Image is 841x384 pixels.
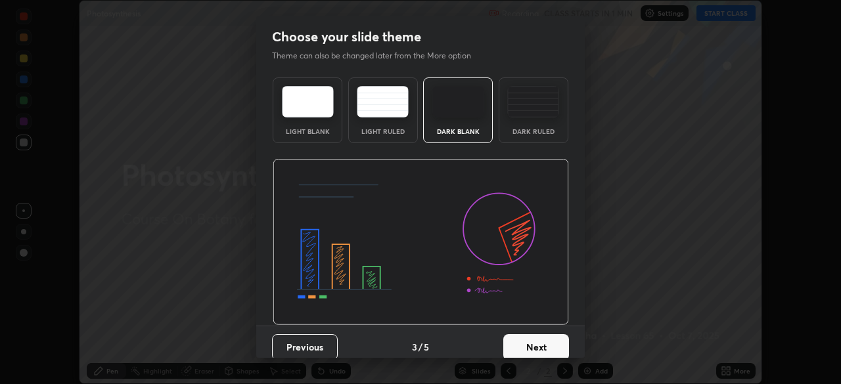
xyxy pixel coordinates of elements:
img: lightRuledTheme.5fabf969.svg [357,86,409,117]
img: darkThemeBanner.d06ce4a2.svg [273,159,569,326]
div: Light Blank [281,128,334,135]
div: Dark Blank [432,128,484,135]
div: Dark Ruled [507,128,560,135]
h4: 3 [412,340,417,354]
img: lightTheme.e5ed3b09.svg [282,86,334,117]
div: Light Ruled [357,128,409,135]
button: Previous [272,334,338,360]
h4: / [419,340,422,354]
button: Next [503,334,569,360]
p: Theme can also be changed later from the More option [272,50,485,62]
img: darkTheme.f0cc69e5.svg [432,86,484,117]
img: darkRuledTheme.de295e13.svg [507,86,559,117]
h2: Choose your slide theme [272,28,421,45]
h4: 5 [424,340,429,354]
